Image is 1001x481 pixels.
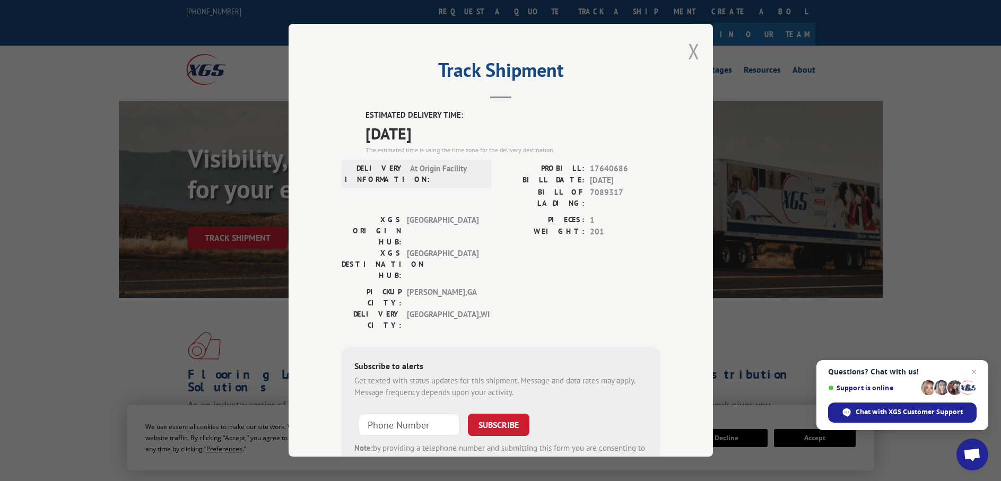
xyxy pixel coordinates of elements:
span: 1 [590,214,660,226]
span: [GEOGRAPHIC_DATA] [407,214,478,248]
div: Chat with XGS Customer Support [828,403,977,423]
label: PIECES: [501,214,585,226]
div: The estimated time is using the time zone for the delivery destination. [365,145,660,155]
span: [PERSON_NAME] , GA [407,286,478,309]
label: PROBILL: [501,163,585,175]
label: BILL DATE: [501,174,585,187]
span: [GEOGRAPHIC_DATA] [407,248,478,281]
span: 7089317 [590,187,660,209]
label: BILL OF LADING: [501,187,585,209]
span: Close chat [968,365,980,378]
label: WEIGHT: [501,226,585,238]
button: SUBSCRIBE [468,414,529,436]
div: by providing a telephone number and submitting this form you are consenting to be contacted by SM... [354,442,647,478]
label: XGS ORIGIN HUB: [342,214,402,248]
span: Questions? Chat with us! [828,368,977,376]
span: Chat with XGS Customer Support [856,407,963,417]
input: Phone Number [359,414,459,436]
span: [DATE] [590,174,660,187]
span: At Origin Facility [410,163,482,185]
span: 17640686 [590,163,660,175]
label: DELIVERY CITY: [342,309,402,331]
label: XGS DESTINATION HUB: [342,248,402,281]
label: ESTIMATED DELIVERY TIME: [365,109,660,121]
div: Subscribe to alerts [354,360,647,375]
div: Get texted with status updates for this shipment. Message and data rates may apply. Message frequ... [354,375,647,399]
span: [GEOGRAPHIC_DATA] , WI [407,309,478,331]
strong: Note: [354,443,373,453]
span: [DATE] [365,121,660,145]
button: Close modal [688,37,700,65]
label: PICKUP CITY: [342,286,402,309]
span: Support is online [828,384,917,392]
h2: Track Shipment [342,63,660,83]
div: Open chat [956,439,988,470]
span: 201 [590,226,660,238]
label: DELIVERY INFORMATION: [345,163,405,185]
